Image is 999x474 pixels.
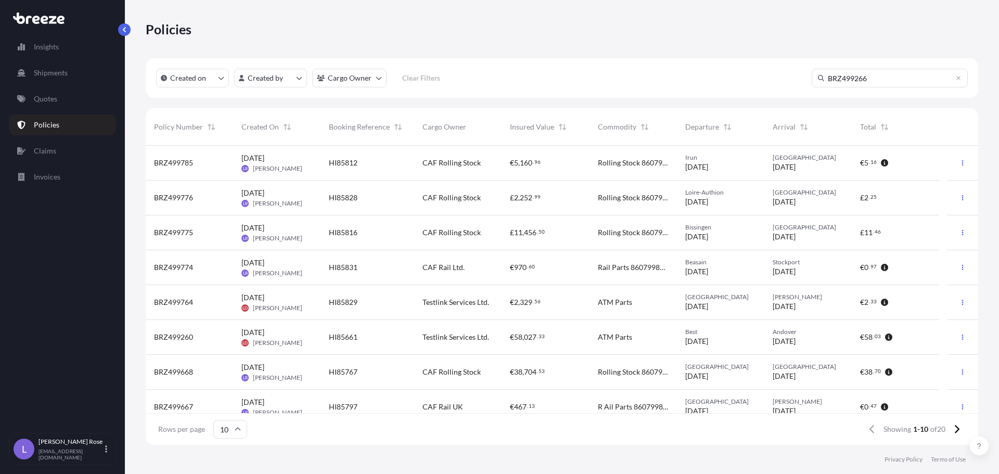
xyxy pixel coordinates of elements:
[773,371,796,381] span: [DATE]
[534,195,541,199] span: 99
[329,227,357,238] span: HI85816
[539,230,545,234] span: 50
[598,122,636,132] span: Commodity
[520,299,532,306] span: 329
[328,73,372,83] p: Cargo Owner
[243,407,248,418] span: LR
[870,160,877,164] span: 16
[685,398,756,406] span: [GEOGRAPHIC_DATA]
[9,36,116,57] a: Insights
[524,368,536,376] span: 704
[329,297,357,308] span: HI85829
[422,402,463,412] span: CAF Rail UK
[514,299,518,306] span: 2
[510,264,514,271] span: €
[870,404,877,408] span: 47
[527,265,528,268] span: .
[154,227,193,238] span: BRZ499775
[34,42,59,52] p: Insights
[510,299,514,306] span: €
[510,122,554,132] span: Insured Value
[329,332,357,342] span: HI85661
[520,194,532,201] span: 252
[520,159,532,166] span: 160
[773,153,843,162] span: [GEOGRAPHIC_DATA]
[860,299,864,306] span: €
[598,332,632,342] span: ATM Parts
[773,293,843,301] span: [PERSON_NAME]
[685,232,708,242] span: [DATE]
[9,62,116,83] a: Shipments
[241,292,264,303] span: [DATE]
[869,265,870,268] span: .
[685,293,756,301] span: [GEOGRAPHIC_DATA]
[773,188,843,197] span: [GEOGRAPHIC_DATA]
[875,369,881,373] span: 70
[685,122,719,132] span: Departure
[873,369,874,373] span: .
[864,194,868,201] span: 2
[864,334,873,341] span: 58
[243,373,248,383] span: LR
[883,424,911,434] span: Showing
[329,193,357,203] span: HI85828
[154,402,193,412] span: BRZ499667
[685,266,708,277] span: [DATE]
[598,193,669,203] span: Rolling Stock 8607998000
[773,258,843,266] span: Stockport
[773,232,796,242] span: [DATE]
[510,403,514,411] span: €
[773,406,796,416] span: [DATE]
[253,164,302,173] span: [PERSON_NAME]
[329,122,390,132] span: Booking Reference
[402,73,440,83] p: Clear Filters
[422,297,489,308] span: Testlink Services Ltd.
[533,195,534,199] span: .
[930,424,945,434] span: of 20
[773,363,843,371] span: [GEOGRAPHIC_DATA]
[598,158,669,168] span: Rolling Stock 8607998000
[154,332,193,342] span: BRZ499260
[281,121,293,133] button: Sort
[242,303,248,313] span: LD
[514,334,522,341] span: 58
[241,188,264,198] span: [DATE]
[556,121,569,133] button: Sort
[773,398,843,406] span: [PERSON_NAME]
[875,335,881,338] span: 03
[392,121,404,133] button: Sort
[39,438,103,446] p: [PERSON_NAME] Rose
[773,122,796,132] span: Arrival
[685,223,756,232] span: Bissingen
[422,193,481,203] span: CAF Rolling Stock
[243,163,248,174] span: LR
[773,223,843,232] span: [GEOGRAPHIC_DATA]
[798,121,810,133] button: Sort
[154,158,193,168] span: BRZ499785
[685,153,756,162] span: Irun
[234,69,307,87] button: createdBy Filter options
[253,199,302,208] span: [PERSON_NAME]
[537,230,538,234] span: .
[514,368,522,376] span: 38
[869,195,870,199] span: .
[9,140,116,161] a: Claims
[392,70,450,86] button: Clear Filters
[146,21,192,37] p: Policies
[329,402,357,412] span: HI85797
[514,159,518,166] span: 5
[537,335,538,338] span: .
[685,406,708,416] span: [DATE]
[533,160,534,164] span: .
[253,374,302,382] span: [PERSON_NAME]
[860,264,864,271] span: €
[329,158,357,168] span: HI85812
[534,300,541,303] span: 56
[885,455,923,464] a: Privacy Policy
[524,334,536,341] span: 027
[22,444,27,454] span: L
[253,304,302,312] span: [PERSON_NAME]
[870,195,877,199] span: 25
[773,328,843,336] span: Andover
